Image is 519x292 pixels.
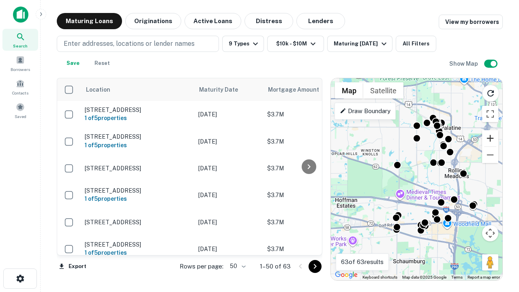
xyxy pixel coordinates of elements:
button: Keyboard shortcuts [362,275,397,280]
div: 50 [227,260,247,272]
div: 0 0 [331,78,502,280]
button: Reset [89,55,115,71]
span: Mortgage Amount [268,85,330,94]
button: Enter addresses, locations or lender names [57,36,219,52]
img: Google [333,270,360,280]
button: Distress [244,13,293,29]
a: Open this area in Google Maps (opens a new window) [333,270,360,280]
button: Active Loans [184,13,241,29]
button: Maturing Loans [57,13,122,29]
th: Maturity Date [194,78,263,101]
h6: 1 of 5 properties [85,248,190,257]
p: [DATE] [198,110,259,119]
span: Saved [15,113,26,120]
p: 1–50 of 63 [260,262,291,271]
p: $3.7M [267,110,348,119]
a: Report a map error [468,275,500,279]
span: Contacts [12,90,28,96]
p: $3.7M [267,218,348,227]
span: Borrowers [11,66,30,73]
h6: Show Map [449,59,479,68]
p: [DATE] [198,245,259,253]
p: Rows per page: [180,262,223,271]
button: Go to next page [309,260,322,273]
button: Maturing [DATE] [327,36,392,52]
button: Reload search area [482,85,499,102]
button: Show satellite imagery [363,82,403,99]
p: Draw Boundary [340,106,390,116]
button: Zoom in [482,130,498,146]
th: Mortgage Amount [263,78,352,101]
p: [DATE] [198,218,259,227]
th: Location [81,78,194,101]
p: $3.7M [267,191,348,200]
p: $3.7M [267,137,348,146]
p: [STREET_ADDRESS] [85,219,190,226]
p: [STREET_ADDRESS] [85,133,190,140]
p: $3.7M [267,245,348,253]
a: Borrowers [2,52,38,74]
a: Contacts [2,76,38,98]
button: Show street map [335,82,363,99]
h6: 1 of 5 properties [85,114,190,122]
p: [DATE] [198,191,259,200]
h6: 1 of 5 properties [85,194,190,203]
p: [STREET_ADDRESS] [85,241,190,248]
span: Search [13,43,28,49]
p: [STREET_ADDRESS] [85,187,190,194]
span: Maturity Date [199,85,249,94]
h6: 1 of 5 properties [85,141,190,150]
button: All Filters [396,36,436,52]
p: [DATE] [198,137,259,146]
button: Lenders [296,13,345,29]
button: $10k - $10M [267,36,324,52]
p: 63 of 63 results [341,257,384,267]
button: Toggle fullscreen view [482,106,498,122]
a: View my borrowers [439,15,503,29]
a: Search [2,29,38,51]
button: Originations [125,13,181,29]
button: Save your search to get updates of matches that match your search criteria. [60,55,86,71]
p: [DATE] [198,164,259,173]
button: Export [57,260,88,273]
a: Terms (opens in new tab) [451,275,463,279]
button: 9 Types [222,36,264,52]
p: [STREET_ADDRESS] [85,165,190,172]
a: Saved [2,99,38,121]
iframe: Chat Widget [478,227,519,266]
button: Zoom out [482,147,498,163]
p: [STREET_ADDRESS] [85,106,190,114]
p: $3.7M [267,164,348,173]
span: Map data ©2025 Google [402,275,446,279]
img: capitalize-icon.png [13,6,28,23]
span: Location [86,85,110,94]
button: Map camera controls [482,225,498,241]
div: Maturing [DATE] [334,39,389,49]
p: Enter addresses, locations or lender names [64,39,195,49]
